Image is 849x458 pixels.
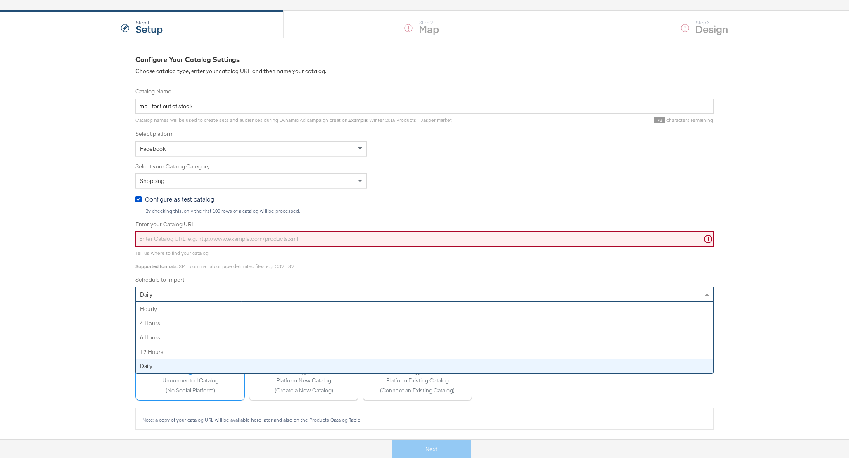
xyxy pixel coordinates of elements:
span: 78 [654,117,665,123]
span: Unconnected Catalog [162,377,218,384]
span: daily [140,291,152,298]
span: Shopping [140,177,164,185]
div: daily [136,359,713,373]
button: Platform New Catalog(Create a New Catalog) [249,359,358,401]
span: (Create a New Catalog) [275,387,333,394]
div: 6 hours [136,330,713,345]
span: (Connect an Existing Catalog) [380,387,455,394]
span: Configure as test catalog [145,195,214,203]
div: hourly [136,302,713,316]
div: Step: 1 [135,20,163,26]
label: Enter your Catalog URL [135,221,714,228]
div: 12 hours [136,345,713,359]
strong: Supported formats [135,263,177,269]
span: Platform New Catalog [275,377,333,384]
div: By checking this, only the first 100 rows of a catalog will be processed. [145,208,714,214]
strong: Example [349,117,367,123]
input: Name your catalog e.g. My Dynamic Product Catalog [135,99,714,114]
div: characters remaining [452,117,714,123]
div: 4 hours [136,316,713,330]
div: Configure Your Catalog Settings [135,55,714,64]
input: Enter Catalog URL, e.g. http://www.example.com/products.xml [135,231,714,247]
strong: Setup [135,22,163,36]
span: Tell us where to find your catalog. : XML, comma, tab or pipe delimited files e.g. CSV, TSV. [135,250,294,269]
label: Schedule to Import [135,276,714,284]
button: Unconnected Catalog(No Social Platform) [135,359,245,401]
span: Catalog names will be used to create sets and audiences during Dynamic Ad campaign creation. : Wi... [135,117,452,123]
span: Platform Existing Catalog [380,377,455,384]
label: Select your Catalog Category [135,163,714,171]
label: Catalog Name [135,88,714,95]
span: (No Social Platform) [162,387,218,394]
label: Select platform [135,130,714,138]
div: Choose catalog type, enter your catalog URL and then name your catalog. [135,67,714,75]
span: Facebook [140,145,166,152]
button: Platform Existing Catalog(Connect an Existing Catalog) [363,359,472,401]
div: Note: a copy of your catalog URL will be available here later and also on the Products Catalog Table [142,417,707,423]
